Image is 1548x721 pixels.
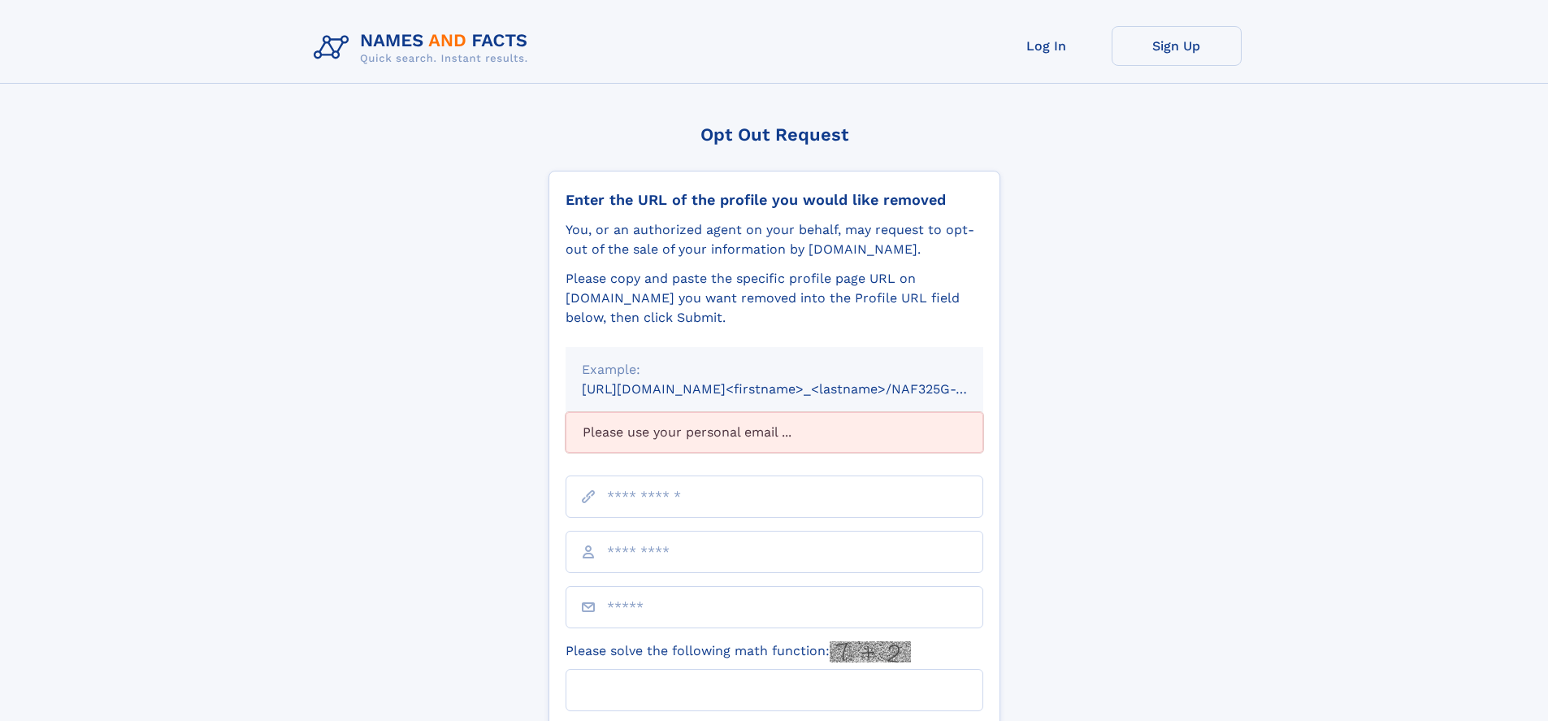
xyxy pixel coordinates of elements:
div: Please use your personal email ... [566,412,983,453]
small: [URL][DOMAIN_NAME]<firstname>_<lastname>/NAF325G-xxxxxxxx [582,381,1014,397]
img: Logo Names and Facts [307,26,541,70]
div: Please copy and paste the specific profile page URL on [DOMAIN_NAME] you want removed into the Pr... [566,269,983,328]
div: Opt Out Request [549,124,1000,145]
div: Enter the URL of the profile you would like removed [566,191,983,209]
div: You, or an authorized agent on your behalf, may request to opt-out of the sale of your informatio... [566,220,983,259]
label: Please solve the following math function: [566,641,911,662]
a: Sign Up [1112,26,1242,66]
div: Example: [582,360,967,380]
a: Log In [982,26,1112,66]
